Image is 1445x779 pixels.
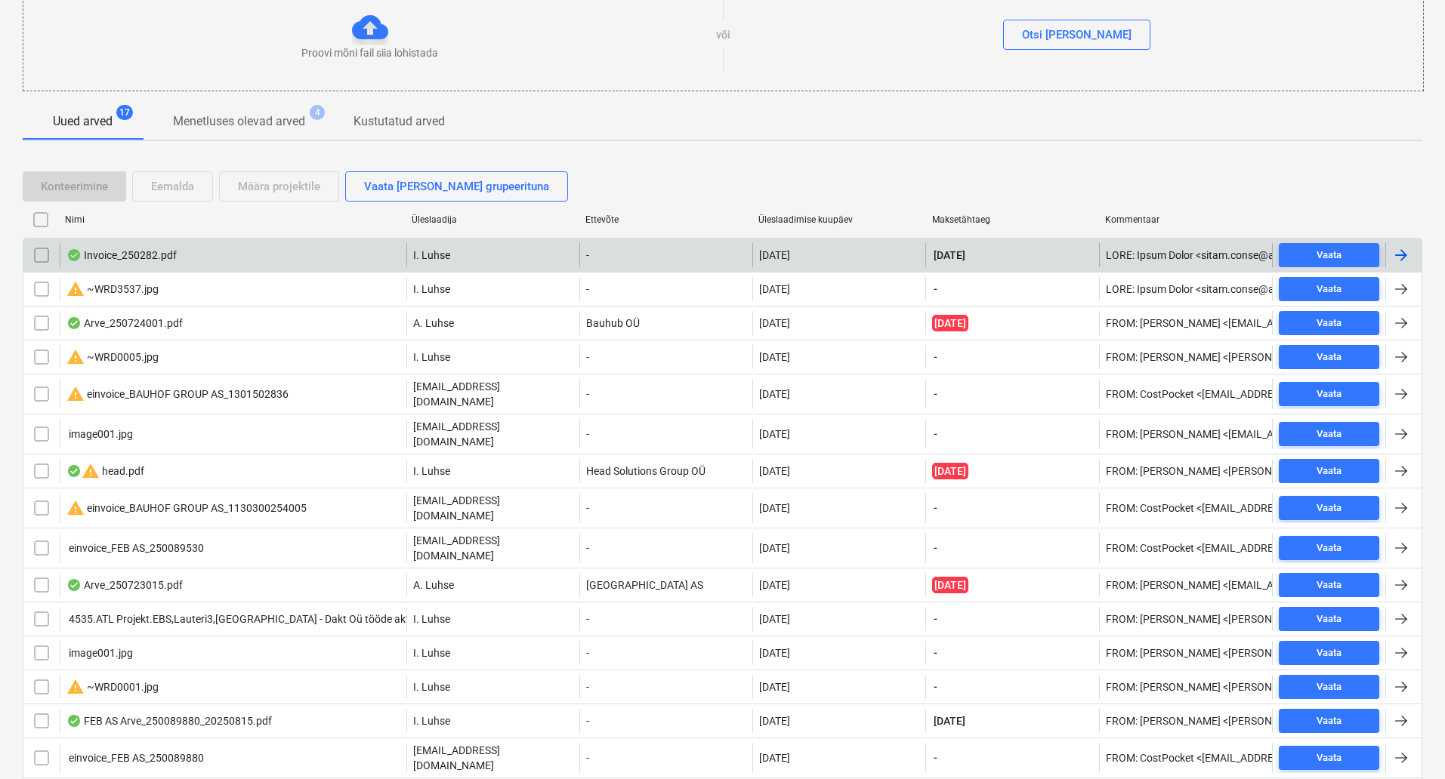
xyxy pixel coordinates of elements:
[1279,382,1379,406] button: Vaata
[932,282,939,297] span: -
[66,249,177,261] div: Invoice_250282.pdf
[413,679,450,694] p: I. Luhse
[932,248,967,263] span: [DATE]
[65,214,400,225] div: Nimi
[66,465,82,477] div: Andmed failist loetud
[66,428,133,440] div: image001.jpg
[759,613,790,625] div: [DATE]
[66,249,82,261] div: Andmed failist loetud
[932,426,939,442] span: -
[759,317,790,329] div: [DATE]
[932,349,939,365] span: -
[413,743,573,773] p: [EMAIL_ADDRESS][DOMAIN_NAME]
[579,675,752,699] div: -
[579,743,752,773] div: -
[1317,247,1342,264] div: Vaata
[1317,386,1342,403] div: Vaata
[66,385,289,403] div: einvoice_BAUHOF GROUP AS_1301502836
[66,715,82,727] div: Andmed failist loetud
[1022,25,1132,45] div: Otsi [PERSON_NAME]
[716,27,730,42] p: või
[413,419,573,449] p: [EMAIL_ADDRESS][DOMAIN_NAME]
[579,641,752,665] div: -
[66,317,82,329] div: Andmed failist loetud
[364,177,549,196] div: Vaata [PERSON_NAME] grupeerituna
[1279,641,1379,665] button: Vaata
[66,385,85,403] span: warning
[66,579,82,591] div: Andmed failist loetud
[66,499,85,517] span: warning
[1317,463,1342,480] div: Vaata
[932,713,967,728] span: [DATE]
[932,214,1094,225] div: Maksetähtaeg
[579,607,752,631] div: -
[1279,573,1379,597] button: Vaata
[66,715,272,727] div: FEB AS Arve_250089880_20250815.pdf
[66,462,144,480] div: head.pdf
[413,379,573,409] p: [EMAIL_ADDRESS][DOMAIN_NAME]
[932,315,968,331] span: [DATE]
[932,463,968,479] span: [DATE]
[1317,426,1342,443] div: Vaata
[413,463,450,479] p: I. Luhse
[66,579,183,591] div: Arve_250723015.pdf
[1317,645,1342,662] div: Vaata
[66,499,307,517] div: einvoice_BAUHOF GROUP AS_1130300254005
[1369,707,1445,779] iframe: Chat Widget
[579,493,752,523] div: -
[413,248,450,263] p: I. Luhse
[759,388,790,400] div: [DATE]
[66,647,133,659] div: image001.jpg
[759,579,790,591] div: [DATE]
[413,282,450,297] p: I. Luhse
[1279,496,1379,520] button: Vaata
[1317,315,1342,332] div: Vaata
[66,348,85,366] span: warning
[579,573,752,597] div: [GEOGRAPHIC_DATA] AS
[116,105,133,120] span: 17
[66,678,159,696] div: ~WRD0001.jpg
[413,316,454,331] p: A. Luhse
[310,105,325,120] span: 4
[932,386,939,402] span: -
[66,613,470,625] div: 4535.ATL Projekt.EBS,Lauteri3,[GEOGRAPHIC_DATA] - Dakt Oü tööde akt [DATE].asice
[759,283,790,295] div: [DATE]
[1279,422,1379,446] button: Vaata
[66,678,85,696] span: warning
[932,540,939,556] span: -
[413,713,450,728] p: I. Luhse
[1317,500,1342,517] div: Vaata
[1317,750,1342,767] div: Vaata
[579,533,752,563] div: -
[66,280,159,298] div: ~WRD3537.jpg
[413,611,450,627] p: I. Luhse
[1317,281,1342,298] div: Vaata
[932,750,939,765] span: -
[759,465,790,477] div: [DATE]
[585,214,747,225] div: Ettevõte
[1317,577,1342,594] div: Vaata
[579,379,752,409] div: -
[1279,243,1379,267] button: Vaata
[759,647,790,659] div: [DATE]
[1317,349,1342,366] div: Vaata
[579,419,752,449] div: -
[759,351,790,363] div: [DATE]
[1105,214,1267,225] div: Kommentaar
[1279,277,1379,301] button: Vaata
[1279,746,1379,770] button: Vaata
[301,45,438,60] p: Proovi mõni fail siia lohistada
[66,542,204,554] div: einvoice_FEB AS_250089530
[579,311,752,335] div: Bauhub OÜ
[413,493,573,523] p: [EMAIL_ADDRESS][DOMAIN_NAME]
[345,171,568,202] button: Vaata [PERSON_NAME] grupeerituna
[413,349,450,365] p: I. Luhse
[932,577,968,593] span: [DATE]
[1279,709,1379,733] button: Vaata
[759,502,790,514] div: [DATE]
[1279,345,1379,369] button: Vaata
[412,214,573,225] div: Üleslaadija
[1279,675,1379,699] button: Vaata
[759,249,790,261] div: [DATE]
[932,611,939,627] span: -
